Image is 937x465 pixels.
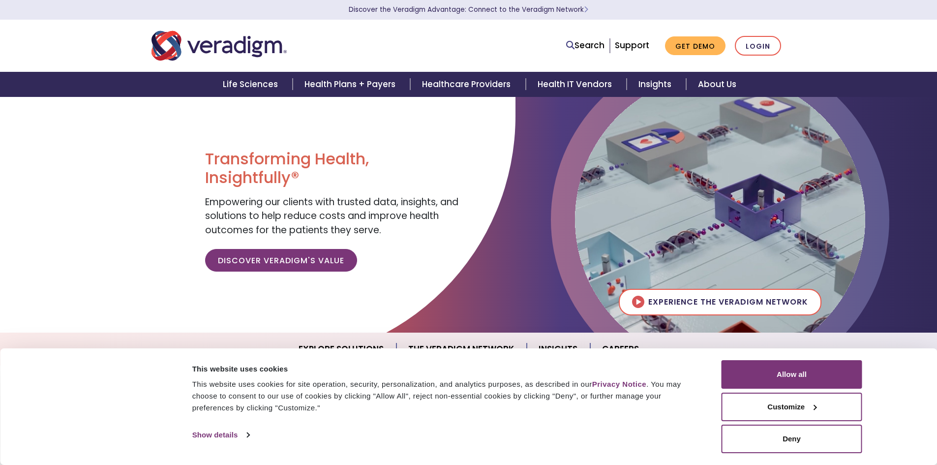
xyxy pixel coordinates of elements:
a: Life Sciences [211,72,293,97]
a: Insights [527,337,590,362]
div: This website uses cookies [192,363,699,375]
div: This website uses cookies for site operation, security, personalization, and analytics purposes, ... [192,378,699,414]
button: Customize [722,393,862,421]
button: Allow all [722,360,862,389]
a: Discover Veradigm's Value [205,249,357,272]
a: Get Demo [665,36,725,56]
a: Healthcare Providers [410,72,525,97]
h1: Transforming Health, Insightfully® [205,150,461,187]
span: Learn More [584,5,588,14]
a: The Veradigm Network [396,337,527,362]
a: About Us [686,72,748,97]
a: Privacy Notice [592,380,646,388]
a: Careers [590,337,651,362]
button: Deny [722,425,862,453]
a: Health IT Vendors [526,72,627,97]
a: Show details [192,428,249,442]
img: Veradigm logo [151,30,287,62]
a: Support [615,39,649,51]
a: Insights [627,72,686,97]
a: Health Plans + Payers [293,72,410,97]
a: Search [566,39,605,52]
a: Explore Solutions [287,337,396,362]
a: Discover the Veradigm Advantage: Connect to the Veradigm NetworkLearn More [349,5,588,14]
span: Empowering our clients with trusted data, insights, and solutions to help reduce costs and improv... [205,195,458,237]
a: Login [735,36,781,56]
